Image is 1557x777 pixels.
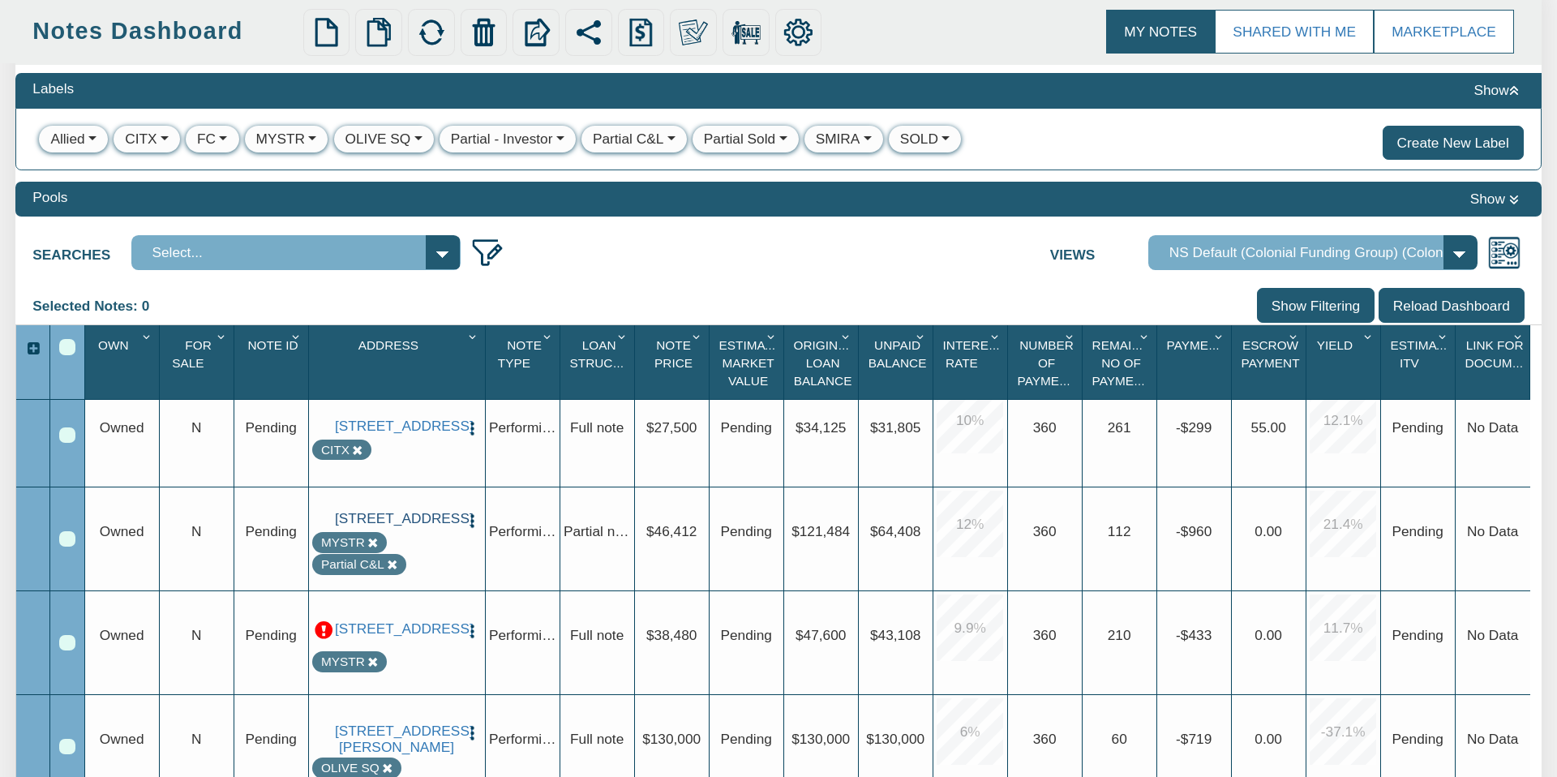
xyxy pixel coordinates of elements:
span: -$719 [1176,731,1212,747]
div: Note labeled as MYSTR [321,534,365,552]
span: 360 [1033,731,1057,747]
div: Yield Sort None [1310,331,1379,393]
div: Row 6, Row Selection Checkbox [59,531,75,547]
div: Sort None [787,331,857,393]
div: Sort None [862,331,932,393]
div: Column Menu [1136,325,1156,345]
img: trash.png [469,18,498,47]
img: cell-menu.png [464,420,481,437]
div: Note Price Sort None [638,331,708,393]
label: Views [1050,235,1148,265]
div: Column Menu [1510,325,1529,345]
button: Press to open the note menu [464,418,481,438]
div: Remaining No Of Payments Sort None [1086,331,1156,393]
div: Sort None [1011,331,1081,393]
img: refresh.png [417,18,446,47]
span: N [191,731,201,747]
button: Show [1465,187,1525,211]
span: Owned [100,627,144,643]
img: history.png [626,18,655,47]
div: 10.0 [937,387,1003,453]
span: For Sale [172,338,212,370]
span: $121,484 [791,523,850,539]
div: Column Menu [288,325,307,345]
span: $130,000 [642,731,701,747]
div: Sort None [564,331,633,393]
img: settings.png [783,18,813,47]
div: Number Of Payments Sort None [1011,331,1081,393]
input: Show Filtering [1257,288,1375,322]
div: Note labeled as CITX [321,441,350,459]
span: Estimated Itv [1391,338,1461,370]
span: Performing [489,731,557,747]
img: edit_filter_icon.png [470,235,504,269]
span: 360 [1033,627,1057,643]
div: 11.7 [1310,595,1376,661]
div: MYSTR [256,129,305,149]
span: $34,125 [796,419,846,436]
span: Pending [245,523,296,539]
div: Sort None [1459,331,1529,393]
div: Column Menu [763,325,783,345]
div: Sort None [1384,331,1454,393]
div: Column Menu [465,325,484,345]
div: Sort None [88,331,158,393]
span: $130,000 [866,731,924,747]
div: Selected Notes: 0 [32,288,161,324]
span: Address [358,338,418,352]
div: Column Menu [1435,325,1454,345]
div: Column Menu [838,325,857,345]
span: No Data [1392,419,1443,436]
span: 261 [1108,419,1131,436]
span: $27,500 [646,419,697,436]
div: Partial C&L [593,129,663,149]
div: Column Menu [912,325,932,345]
div: Sort None [713,331,783,393]
div: Sort None [1086,331,1156,393]
span: -$299 [1176,419,1212,436]
div: Note labeled as MYSTR [321,653,365,671]
div: Column Menu [614,325,633,345]
span: Pending [720,627,771,643]
span: 0.00 [1255,523,1282,539]
span: Full note [570,731,624,747]
img: share.svg [574,18,603,47]
div: Partial Sold [704,129,775,149]
div: Column Menu [539,325,559,345]
a: 6813 SIDNEY ST, HOUSTON, TX, 77021 [335,723,458,756]
div: Row 8, Row Selection Checkbox [59,739,75,755]
div: -37.1 [1310,698,1376,765]
span: Interest Rate [943,338,1005,370]
span: 55.00 [1251,419,1286,436]
span: Payment(P&I) [1167,338,1254,352]
img: export.svg [521,18,551,47]
div: CITX [125,129,157,149]
button: Show [1468,79,1524,102]
div: Column Menu [1285,325,1305,345]
div: Sort None [638,331,708,393]
span: Pending [245,731,296,747]
button: Press to open the note menu [464,620,481,641]
div: 21.4 [1310,491,1376,557]
a: 91 KY 1232, GRAY, KY, 40734 [335,418,458,435]
span: No Data [1392,523,1443,539]
div: Expand All [16,339,49,359]
div: Original Loan Balance Sort None [787,331,857,393]
span: Full note [570,627,624,643]
span: Pending [720,523,771,539]
div: Column Menu [1211,325,1230,345]
span: Pending [720,731,771,747]
span: 360 [1033,419,1057,436]
span: $47,600 [796,627,846,643]
img: views.png [1487,235,1521,269]
button: Create New Label [1383,126,1524,160]
span: N [191,419,201,436]
div: Payment(P&I) Sort None [1160,331,1230,393]
div: Labels [32,79,74,99]
span: -$960 [1176,523,1212,539]
div: Select All [59,339,75,355]
div: Sort None [937,331,1006,393]
div: Sort None [1310,331,1379,393]
div: Note Id Sort None [238,331,307,393]
span: Yield [1317,338,1353,352]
